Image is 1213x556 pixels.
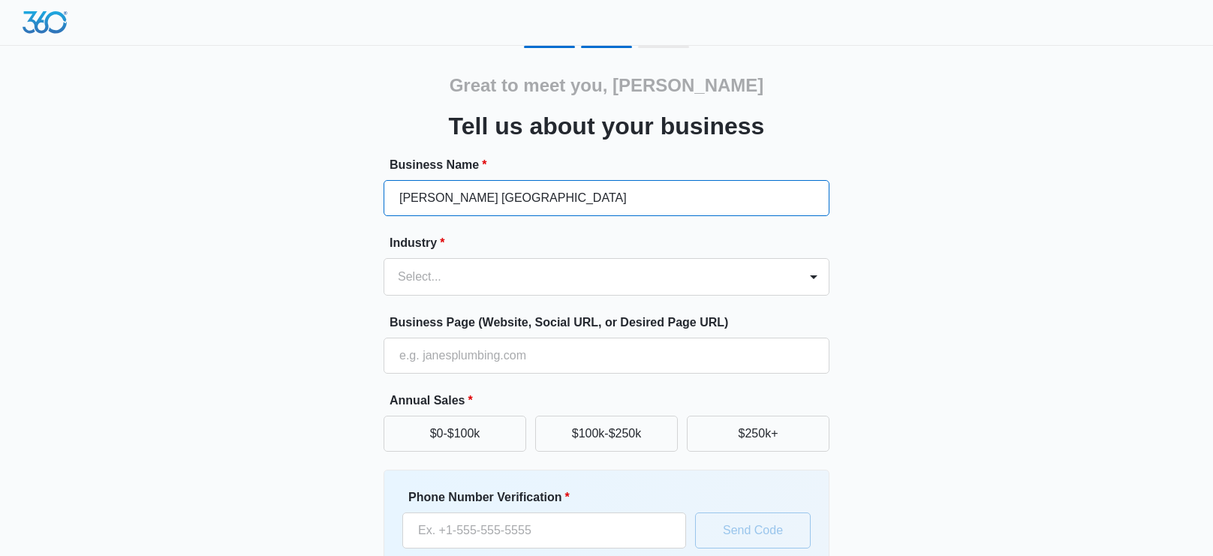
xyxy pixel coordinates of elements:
[390,156,835,174] label: Business Name
[450,72,764,99] h2: Great to meet you, [PERSON_NAME]
[384,180,829,216] input: e.g. Jane's Plumbing
[402,512,686,548] input: Ex. +1-555-555-5555
[390,234,835,252] label: Industry
[390,314,835,332] label: Business Page (Website, Social URL, or Desired Page URL)
[687,416,829,452] button: $250k+
[384,416,526,452] button: $0-$100k
[535,416,678,452] button: $100k-$250k
[384,338,829,374] input: e.g. janesplumbing.com
[408,488,692,506] label: Phone Number Verification
[390,392,835,410] label: Annual Sales
[449,108,765,144] h3: Tell us about your business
